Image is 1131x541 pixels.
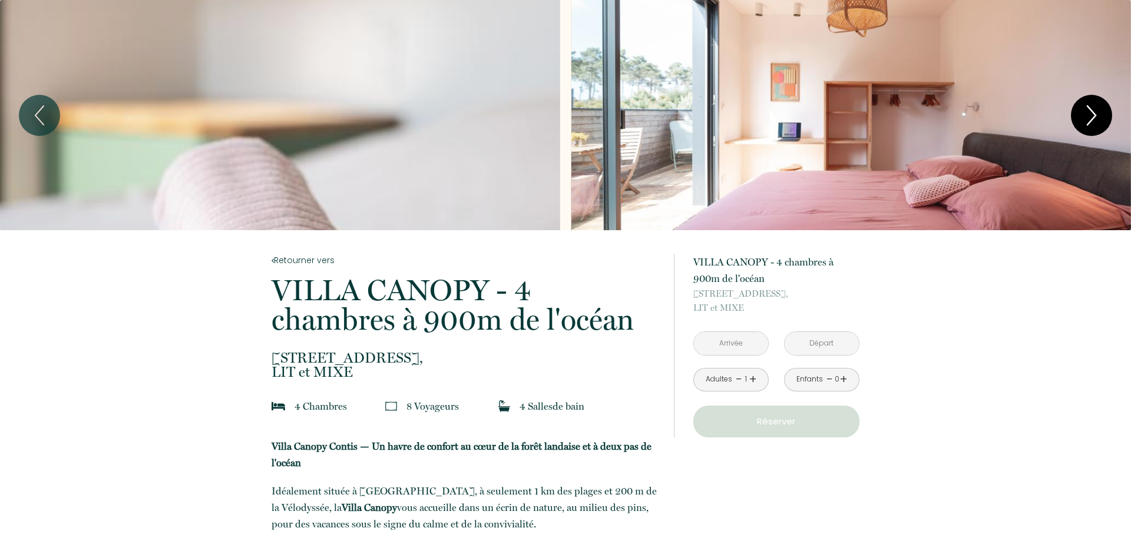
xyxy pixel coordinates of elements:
[385,400,397,412] img: guests
[743,374,749,385] div: 1
[693,254,859,287] p: VILLA CANOPY - 4 chambres à 900m de l'océan
[736,370,742,389] a: -
[694,332,768,355] input: Arrivée
[796,374,823,385] div: Enfants
[785,332,859,355] input: Départ
[520,398,584,414] p: 4 Salle de bain
[1071,95,1112,136] button: Next
[706,374,732,385] div: Adultes
[826,370,833,389] a: -
[343,400,347,412] span: s
[834,374,840,385] div: 0
[749,370,756,389] a: +
[19,95,60,136] button: Previous
[295,398,347,414] p: 4 Chambre
[548,400,553,412] span: s
[272,276,658,334] p: VILLA CANOPY - 4 chambres à 900m de l'océan
[272,351,658,379] p: LIT et MIXE
[272,254,658,267] a: Retourner vers
[693,406,859,437] button: Réserver
[693,287,859,301] span: [STREET_ADDRESS],
[697,414,855,429] p: Réserver
[342,502,397,513] strong: Villa Canopy
[693,287,859,315] p: LIT et MIXE
[272,440,652,469] strong: Villa Canopy Contis — Un havre de confort au cœur de la forêt landaise et à deux pas de l'océan
[272,483,658,532] p: Idéalement située à [GEOGRAPHIC_DATA], à seulement 1 km des plages et 200 m de la Vélodyssée, la ...
[406,398,459,414] p: 8 Voyageur
[455,400,459,412] span: s
[272,351,658,365] span: [STREET_ADDRESS],
[840,370,847,389] a: +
